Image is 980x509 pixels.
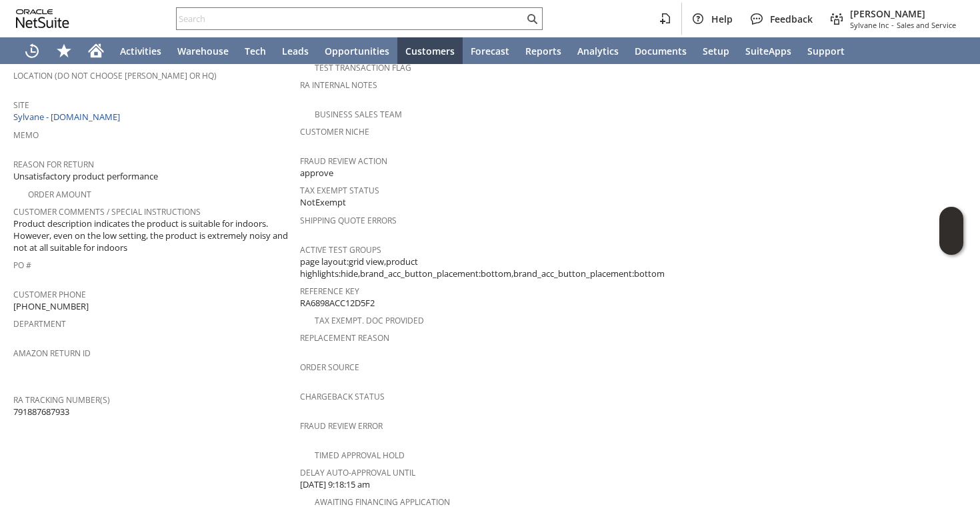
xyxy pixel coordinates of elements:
[300,297,375,310] span: RA6898ACC12D5F2
[577,45,619,57] span: Analytics
[13,318,66,330] a: Department
[13,217,293,254] span: Product description indicates the product is suitable for indoors. However, even on the low setti...
[48,37,80,64] div: Shortcuts
[703,45,729,57] span: Setup
[28,189,91,200] a: Order Amount
[300,79,377,91] a: RA Internal Notes
[300,391,385,402] a: Chargeback Status
[300,196,346,209] span: NotExempt
[245,45,266,57] span: Tech
[13,111,123,123] a: Sylvane - [DOMAIN_NAME]
[463,37,517,64] a: Forecast
[300,467,415,478] a: Delay Auto-Approval Until
[300,167,333,179] span: approve
[13,99,29,111] a: Site
[80,37,112,64] a: Home
[315,62,411,73] a: Test Transaction Flag
[300,478,370,491] span: [DATE] 9:18:15 am
[13,129,39,141] a: Memo
[16,9,69,28] svg: logo
[13,406,69,418] span: 791887687933
[300,286,359,297] a: Reference Key
[300,244,381,256] a: Active Test Groups
[939,207,963,255] iframe: Click here to launch Oracle Guided Learning Help Panel
[891,20,894,30] span: -
[112,37,169,64] a: Activities
[169,37,237,64] a: Warehouse
[315,109,402,120] a: Business Sales Team
[850,7,956,20] span: [PERSON_NAME]
[397,37,463,64] a: Customers
[807,45,845,57] span: Support
[56,43,72,59] svg: Shortcuts
[274,37,317,64] a: Leads
[695,37,737,64] a: Setup
[300,256,665,280] span: page layout:grid view,product highlights:hide,brand_acc_button_placement:bottom,brand_acc_button_...
[897,20,956,30] span: Sales and Service
[282,45,309,57] span: Leads
[627,37,695,64] a: Documents
[120,45,161,57] span: Activities
[300,126,369,137] a: Customer Niche
[88,43,104,59] svg: Home
[524,11,540,27] svg: Search
[405,45,455,57] span: Customers
[569,37,627,64] a: Analytics
[13,159,94,170] a: Reason For Return
[300,185,379,196] a: Tax Exempt Status
[300,420,383,432] a: Fraud Review Error
[799,37,853,64] a: Support
[525,45,561,57] span: Reports
[317,37,397,64] a: Opportunities
[770,13,813,25] span: Feedback
[300,155,387,167] a: Fraud Review Action
[237,37,274,64] a: Tech
[635,45,687,57] span: Documents
[177,45,229,57] span: Warehouse
[13,394,110,406] a: RA Tracking Number(s)
[13,70,217,81] a: Location (Do Not Choose [PERSON_NAME] or HQ)
[939,231,963,256] span: Oracle Guided Learning Widget. To move around, please hold and drag
[850,20,889,30] span: Sylvane Inc
[737,37,799,64] a: SuiteApps
[471,45,509,57] span: Forecast
[300,362,359,373] a: Order Source
[13,348,91,359] a: Amazon Return ID
[711,13,733,25] span: Help
[315,496,450,508] a: Awaiting Financing Application
[13,206,201,217] a: Customer Comments / Special Instructions
[13,300,89,313] span: [PHONE_NUMBER]
[300,215,397,226] a: Shipping Quote Errors
[13,170,158,183] span: Unsatisfactory product performance
[517,37,569,64] a: Reports
[16,37,48,64] a: Recent Records
[13,260,31,271] a: PO #
[13,289,86,300] a: Customer Phone
[315,315,424,326] a: Tax Exempt. Doc Provided
[177,11,524,27] input: Search
[24,43,40,59] svg: Recent Records
[745,45,791,57] span: SuiteApps
[325,45,389,57] span: Opportunities
[300,332,389,344] a: Replacement reason
[315,450,405,461] a: Timed Approval Hold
